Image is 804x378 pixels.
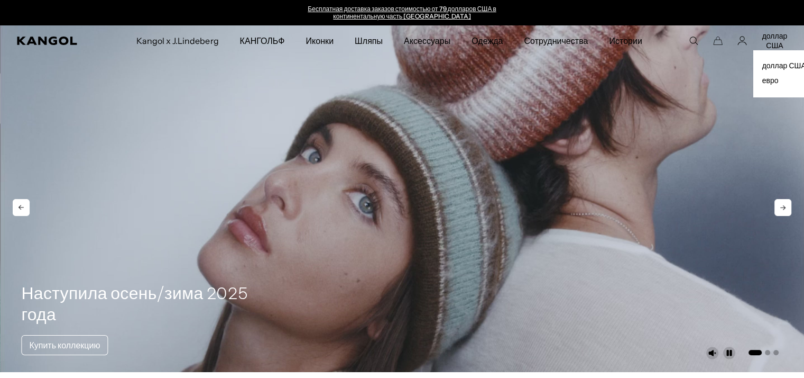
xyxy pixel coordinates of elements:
[513,25,598,56] a: Сотрудничества
[21,286,248,325] font: Наступила осень/зима 2025 года
[293,5,511,20] slideshow-component: Панель объявлений
[293,5,511,20] div: 1 из 2
[598,25,653,56] a: Истории
[747,348,779,356] ul: Выберите слайд для показа
[706,347,718,359] button: Включить звук
[293,5,511,20] div: Объявление
[229,25,295,56] a: КАНГОЛЬФ
[240,35,285,46] font: КАНГОЛЬФ
[737,36,747,46] a: Счет
[773,350,779,355] button: Перейти к слайду 3
[306,35,334,46] font: Иконки
[762,76,778,85] a: евро
[126,25,229,56] a: Kangol x J.Lindeberg
[762,31,787,50] button: доллар США
[393,25,461,56] a: Аксессуары
[404,35,450,46] font: Аксессуары
[524,35,588,46] font: Сотрудничества
[461,25,513,56] a: Одежда
[723,347,735,359] button: Пауза
[472,35,503,46] font: Одежда
[765,350,770,355] button: Перейти к слайду 2
[295,25,345,56] a: Иконки
[21,335,108,355] a: Купить коллекцию
[355,35,383,46] font: Шляпы
[17,37,89,45] a: Кангол
[29,340,100,350] font: Купить коллекцию
[609,35,642,46] font: Истории
[344,25,393,56] a: Шляпы
[713,36,723,46] button: Корзина
[689,36,698,46] summary: Искать здесь
[308,5,496,20] a: Бесплатная доставка заказов стоимостью от 79 долларов США в континентальную часть [GEOGRAPHIC_DATA]
[748,350,762,355] button: Перейти к слайду 1
[136,35,219,46] font: Kangol x J.Lindeberg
